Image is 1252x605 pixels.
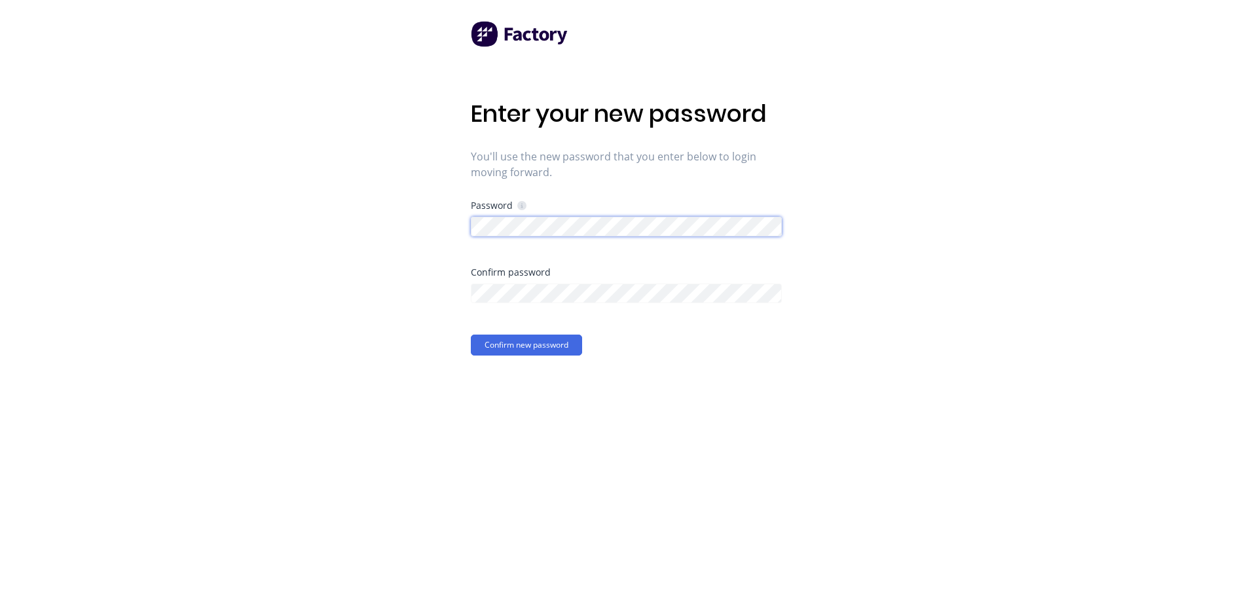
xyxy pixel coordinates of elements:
[471,149,782,180] span: You'll use the new password that you enter below to login moving forward.
[471,199,526,211] div: Password
[471,335,582,356] button: Confirm new password
[471,268,782,277] div: Confirm password
[471,100,782,128] h1: Enter your new password
[471,21,569,47] img: Factory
